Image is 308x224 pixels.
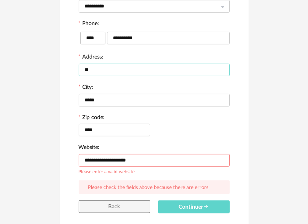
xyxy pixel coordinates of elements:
button: Continuer [158,200,230,213]
label: Website: [79,145,100,152]
div: Please enter a valid website [79,168,135,174]
label: Phone: [79,21,100,28]
button: Back [79,200,150,213]
label: Zip code: [79,115,105,122]
label: Address: [79,54,104,61]
span: Back [109,204,120,209]
span: Continuer [179,204,209,210]
span: Please check the fields above because there are errors [88,185,209,190]
label: City: [79,84,94,92]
